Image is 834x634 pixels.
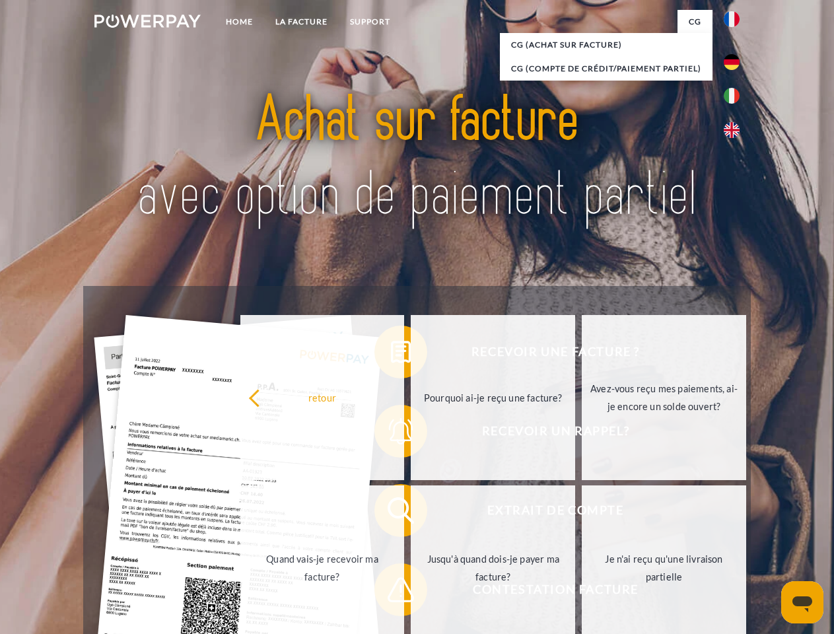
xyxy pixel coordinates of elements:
img: title-powerpay_fr.svg [126,63,708,253]
img: fr [724,11,740,27]
div: retour [248,388,397,406]
div: Quand vais-je recevoir ma facture? [248,550,397,586]
img: logo-powerpay-white.svg [94,15,201,28]
a: LA FACTURE [264,10,339,34]
img: it [724,88,740,104]
img: de [724,54,740,70]
div: Je n'ai reçu qu'une livraison partielle [590,550,738,586]
div: Avez-vous reçu mes paiements, ai-je encore un solde ouvert? [590,380,738,415]
a: CG [678,10,712,34]
a: Avez-vous reçu mes paiements, ai-je encore un solde ouvert? [582,315,746,480]
div: Pourquoi ai-je reçu une facture? [419,388,567,406]
div: Jusqu'à quand dois-je payer ma facture? [419,550,567,586]
img: en [724,122,740,138]
a: CG (Compte de crédit/paiement partiel) [500,57,712,81]
iframe: Bouton de lancement de la fenêtre de messagerie [781,581,823,623]
a: Home [215,10,264,34]
a: Support [339,10,401,34]
a: CG (achat sur facture) [500,33,712,57]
